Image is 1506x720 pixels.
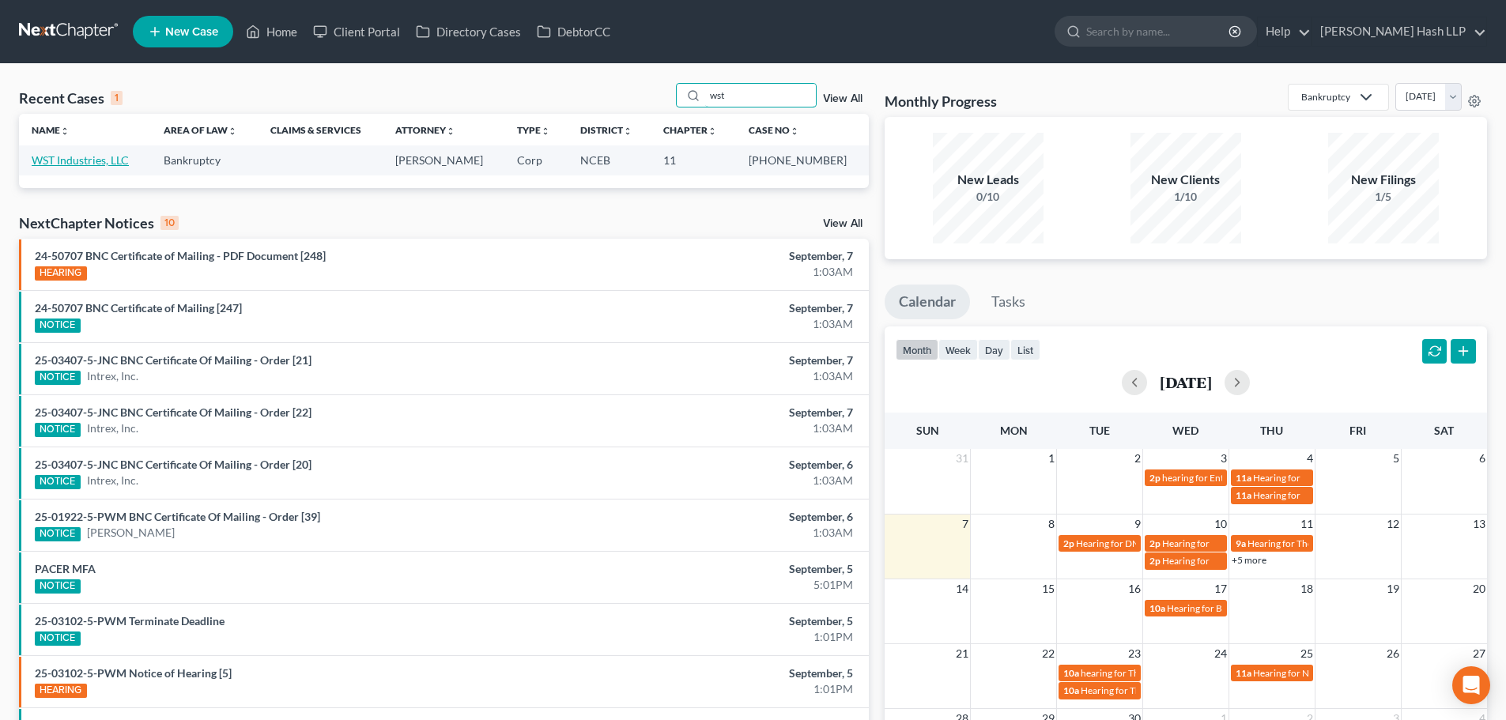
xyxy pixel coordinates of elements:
a: Area of Lawunfold_more [164,124,237,136]
div: 1/10 [1130,189,1241,205]
a: Home [238,17,305,46]
span: Hearing for [1162,555,1210,567]
i: unfold_more [60,126,70,136]
a: Nameunfold_more [32,124,70,136]
span: 26 [1385,644,1401,663]
span: Hearing for The Little Mint, Inc. [1081,684,1209,696]
span: 2p [1149,555,1161,567]
div: 0/10 [933,189,1044,205]
span: Tue [1089,424,1110,437]
div: NextChapter Notices [19,213,179,232]
a: 25-03407-5-JNC BNC Certificate Of Mailing - Order [20] [35,458,311,471]
span: 9 [1133,515,1142,533]
div: HEARING [35,684,87,698]
span: 2p [1149,537,1161,549]
span: 11 [1299,515,1315,533]
div: 1:01PM [591,681,853,697]
span: 31 [954,449,970,468]
span: 16 [1127,579,1142,598]
div: New Leads [933,171,1044,189]
a: 25-03102-5-PWM Terminate Deadline [35,614,225,628]
span: 3 [1219,449,1229,468]
a: DebtorCC [529,17,618,46]
div: 1:03AM [591,368,853,384]
div: 10 [160,216,179,230]
td: Corp [504,145,568,175]
div: New Filings [1328,171,1439,189]
i: unfold_more [790,126,799,136]
div: Open Intercom Messenger [1452,666,1490,704]
span: 10 [1213,515,1229,533]
input: Search by name... [705,84,816,107]
div: September, 5 [591,613,853,629]
a: Typeunfold_more [517,124,550,136]
i: unfold_more [708,126,717,136]
a: Chapterunfold_more [663,124,717,136]
a: 25-03407-5-JNC BNC Certificate Of Mailing - Order [21] [35,353,311,367]
span: 2p [1149,472,1161,484]
span: 21 [954,644,970,663]
span: Hearing for The Little Mint, Inc. [1247,537,1376,549]
a: Intrex, Inc. [87,473,138,488]
span: 14 [954,579,970,598]
i: unfold_more [446,126,455,136]
div: 1:03AM [591,316,853,332]
span: 5 [1391,449,1401,468]
span: 20 [1471,579,1487,598]
div: HEARING [35,266,87,281]
a: PACER MFA [35,562,96,575]
div: September, 7 [591,300,853,316]
span: Hearing for [1253,472,1300,484]
span: 11a [1236,489,1251,501]
span: Hearing for DNB Management, Inc. et [PERSON_NAME] et al [1076,537,1325,549]
span: Hearing for [1162,537,1210,549]
a: Attorneyunfold_more [395,124,455,136]
td: Bankruptcy [151,145,258,175]
div: September, 5 [591,665,853,681]
div: September, 7 [591,405,853,420]
span: New Case [165,26,218,38]
span: 22 [1040,644,1056,663]
a: Client Portal [305,17,408,46]
div: 1:03AM [591,473,853,488]
div: NOTICE [35,423,81,437]
span: 23 [1127,644,1142,663]
span: 1 [1047,449,1056,468]
a: +5 more [1232,554,1266,566]
a: Intrex, Inc. [87,420,138,436]
a: View All [823,218,862,229]
div: 5:01PM [591,577,853,593]
div: NOTICE [35,579,81,594]
div: 1:01PM [591,629,853,645]
div: 1/5 [1328,189,1439,205]
div: 1 [111,91,123,105]
div: NOTICE [35,631,81,646]
h2: [DATE] [1160,374,1212,390]
td: [PHONE_NUMBER] [736,145,869,175]
span: Wed [1172,424,1198,437]
span: 8 [1047,515,1056,533]
i: unfold_more [541,126,550,136]
button: week [938,339,978,360]
span: 19 [1385,579,1401,598]
div: NOTICE [35,319,81,333]
div: New Clients [1130,171,1241,189]
span: Sat [1434,424,1454,437]
button: day [978,339,1010,360]
a: 24-50707 BNC Certificate of Mailing - PDF Document [248] [35,249,326,262]
span: 9a [1236,537,1246,549]
div: Bankruptcy [1301,90,1350,104]
button: month [896,339,938,360]
span: 7 [961,515,970,533]
span: Sun [916,424,939,437]
div: Recent Cases [19,89,123,107]
div: September, 5 [591,561,853,577]
div: 1:03AM [591,264,853,280]
span: 2 [1133,449,1142,468]
a: Districtunfold_more [580,124,632,136]
a: Directory Cases [408,17,529,46]
input: Search by name... [1086,17,1231,46]
td: 11 [651,145,736,175]
a: Intrex, Inc. [87,368,138,384]
span: 24 [1213,644,1229,663]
